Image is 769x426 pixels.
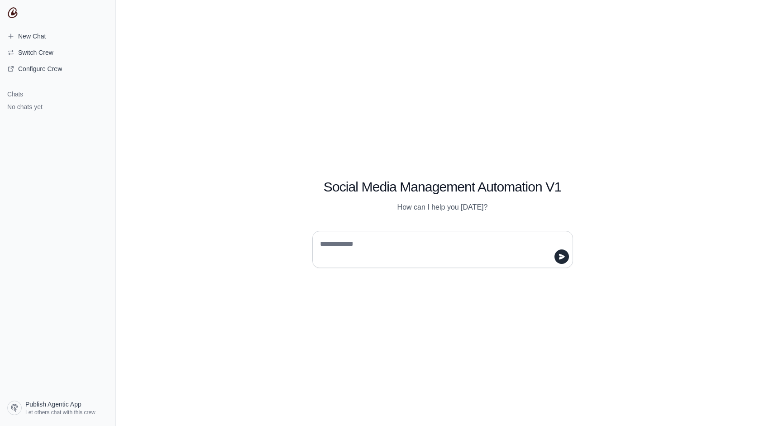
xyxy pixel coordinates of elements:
[312,202,573,213] p: How can I help you [DATE]?
[18,64,62,73] span: Configure Crew
[25,409,96,416] span: Let others chat with this crew
[7,7,18,18] img: CrewAI Logo
[4,29,112,43] a: New Chat
[4,397,112,419] a: Publish Agentic App Let others chat with this crew
[4,62,112,76] a: Configure Crew
[18,32,46,41] span: New Chat
[18,48,53,57] span: Switch Crew
[4,45,112,60] button: Switch Crew
[25,400,81,409] span: Publish Agentic App
[312,179,573,195] h1: Social Media Management Automation V1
